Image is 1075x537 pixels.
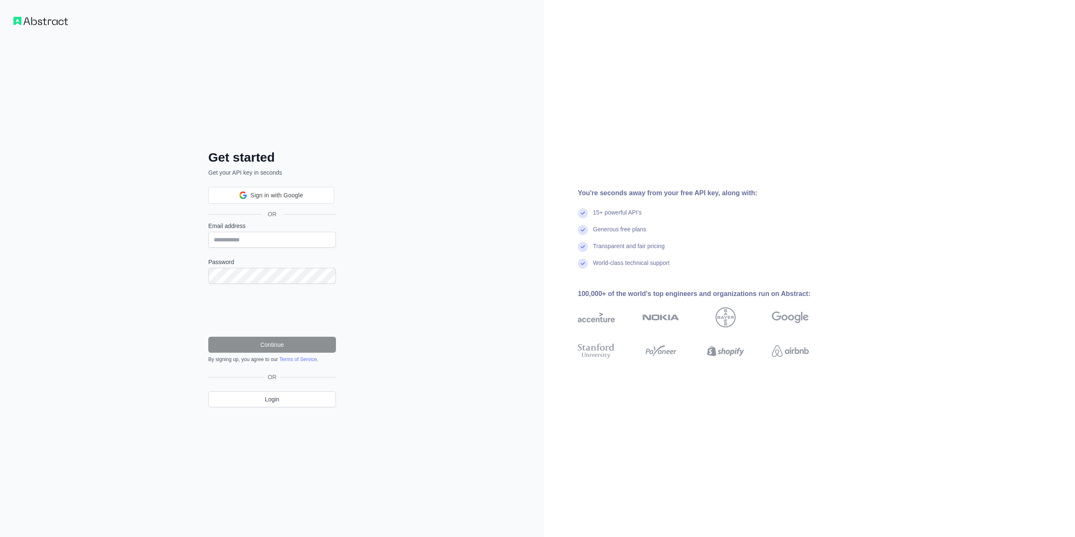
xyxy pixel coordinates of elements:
[642,342,679,360] img: payoneer
[772,342,809,360] img: airbnb
[578,289,836,299] div: 100,000+ of the world's top engineers and organizations run on Abstract:
[578,208,588,218] img: check mark
[208,258,336,266] label: Password
[265,373,280,381] span: OR
[208,168,336,177] p: Get your API key in seconds
[707,342,744,360] img: shopify
[261,210,283,218] span: OR
[250,191,303,200] span: Sign in with Google
[593,208,642,225] div: 15+ powerful API's
[578,225,588,235] img: check mark
[578,188,836,198] div: You're seconds away from your free API key, along with:
[593,225,646,242] div: Generous free plans
[716,307,736,327] img: bayer
[642,307,679,327] img: nokia
[578,259,588,269] img: check mark
[208,391,336,407] a: Login
[208,150,336,165] h2: Get started
[593,259,670,275] div: World-class technical support
[772,307,809,327] img: google
[578,342,615,360] img: stanford university
[208,337,336,353] button: Continue
[208,356,336,363] div: By signing up, you agree to our .
[13,17,68,25] img: Workflow
[578,242,588,252] img: check mark
[578,307,615,327] img: accenture
[208,222,336,230] label: Email address
[279,356,317,362] a: Terms of Service
[208,187,334,204] div: Sign in with Google
[593,242,665,259] div: Transparent and fair pricing
[208,294,336,327] iframe: reCAPTCHA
